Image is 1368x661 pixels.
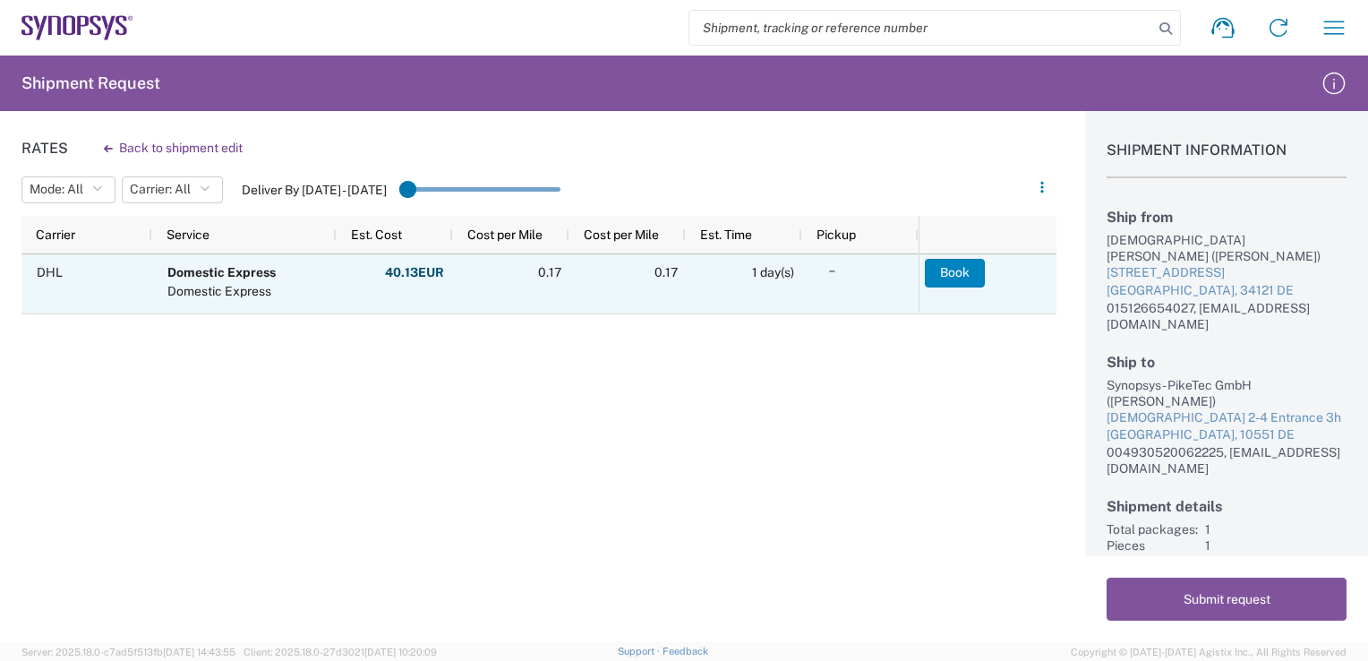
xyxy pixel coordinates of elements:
[1107,409,1347,427] div: [DEMOGRAPHIC_DATA] 2-4 Entrance 3h
[1107,498,1347,515] h2: Shipment details
[689,11,1153,45] input: Shipment, tracking or reference number
[1107,300,1347,332] div: 015126654027, [EMAIL_ADDRESS][DOMAIN_NAME]
[1205,521,1347,537] div: 1
[122,176,223,203] button: Carrier: All
[242,182,387,198] label: Deliver By [DATE] - [DATE]
[351,227,402,242] span: Est. Cost
[654,265,678,279] span: 0.17
[1107,409,1347,444] a: [DEMOGRAPHIC_DATA] 2-4 Entrance 3h[GEOGRAPHIC_DATA], 10551 DE
[817,227,856,242] span: Pickup
[21,140,68,157] h1: Rates
[1107,354,1347,371] h2: Ship to
[385,264,444,281] strong: 40.13 EUR
[30,181,83,198] span: Mode: All
[700,227,752,242] span: Est. Time
[1107,282,1347,300] div: [GEOGRAPHIC_DATA], 34121 DE
[663,646,708,657] a: Feedback
[167,265,276,279] b: Domestic Express
[1205,537,1347,554] div: 1
[1107,264,1347,282] div: [STREET_ADDRESS]
[244,647,437,657] span: Client: 2025.18.0-27d3021
[1107,142,1347,178] h1: Shipment Information
[752,265,794,279] span: 1 day(s)
[584,227,659,242] span: Cost per Mile
[538,265,561,279] span: 0.17
[618,646,663,657] a: Support
[1107,377,1347,409] div: Synopsys - PikeTec GmbH ([PERSON_NAME])
[130,181,191,198] span: Carrier: All
[90,133,257,164] button: Back to shipment edit
[1107,232,1347,264] div: [DEMOGRAPHIC_DATA][PERSON_NAME] ([PERSON_NAME])
[1205,554,1347,570] div: 3 KGS
[925,259,985,288] button: Book
[1107,554,1198,570] div: Total weight:
[21,176,115,203] button: Mode: All
[167,227,209,242] span: Service
[384,259,445,288] button: 40.13EUR
[163,647,235,657] span: [DATE] 14:43:55
[1107,521,1198,537] div: Total packages:
[37,265,63,279] span: DHL
[467,227,543,242] span: Cost per Mile
[1107,426,1347,444] div: [GEOGRAPHIC_DATA], 10551 DE
[1107,537,1198,554] div: Pieces
[1107,578,1347,621] button: Submit request
[21,73,160,94] h2: Shipment Request
[21,647,235,657] span: Server: 2025.18.0-c7ad5f513fb
[1107,264,1347,299] a: [STREET_ADDRESS][GEOGRAPHIC_DATA], 34121 DE
[1107,209,1347,226] h2: Ship from
[1071,644,1347,660] span: Copyright © [DATE]-[DATE] Agistix Inc., All Rights Reserved
[167,282,276,301] div: Domestic Express
[1107,444,1347,476] div: 004930520062225, [EMAIL_ADDRESS][DOMAIN_NAME]
[364,647,437,657] span: [DATE] 10:20:09
[36,227,75,242] span: Carrier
